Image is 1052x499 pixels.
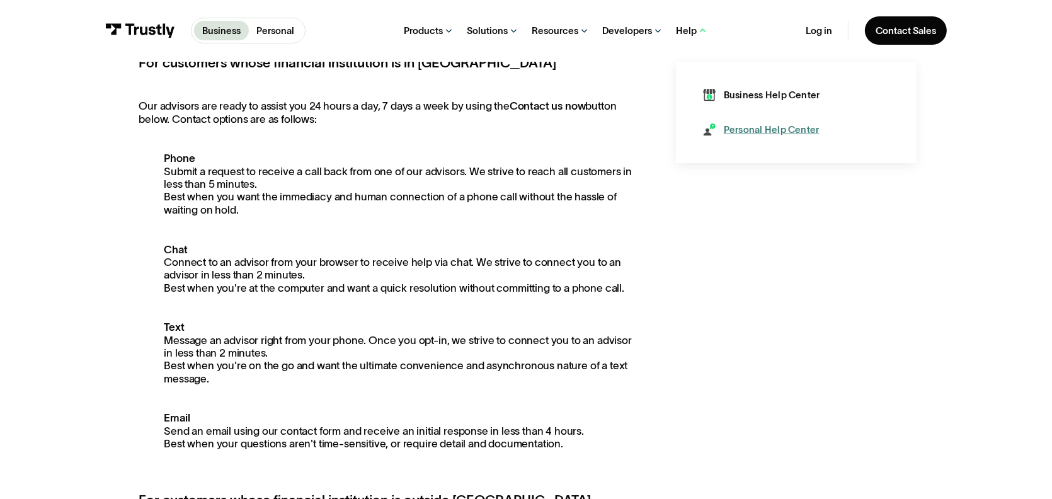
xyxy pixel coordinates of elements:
[139,55,556,70] strong: For customers whose financial institution is in [GEOGRAPHIC_DATA]
[164,244,187,255] strong: Chat
[105,23,174,38] img: Trustly Logo
[876,25,936,37] div: Contact Sales
[865,16,947,45] a: Contact Sales
[532,25,578,37] div: Resources
[164,412,190,423] strong: Email
[703,88,820,101] a: Business Help Center
[806,25,832,37] a: Log in
[676,25,697,37] div: Help
[139,243,637,294] p: Connect to an advisor from your browser to receive help via chat. We strive to connect you to an ...
[164,152,195,164] strong: Phone
[510,100,586,112] strong: Contact us now
[139,152,637,216] p: Submit a request to receive a call back from one of our advisors. We strive to reach all customer...
[404,25,443,37] div: Products
[256,24,294,38] p: Personal
[202,24,241,38] p: Business
[602,25,652,37] div: Developers
[724,123,820,136] div: Personal Help Center
[467,25,508,37] div: Solutions
[139,100,637,125] p: Our advisors are ready to assist you 24 hours a day, 7 days a week by using the button below. Con...
[724,88,820,101] div: Business Help Center
[194,21,248,40] a: Business
[139,411,637,450] p: Send an email using our contact form and receive an initial response in less than 4 hours. Best w...
[249,21,302,40] a: Personal
[703,123,820,136] a: Personal Help Center
[164,321,184,333] strong: Text
[676,62,917,163] nav: Help
[139,321,637,385] p: Message an advisor right from your phone. Once you opt-in, we strive to connect you to an advisor...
